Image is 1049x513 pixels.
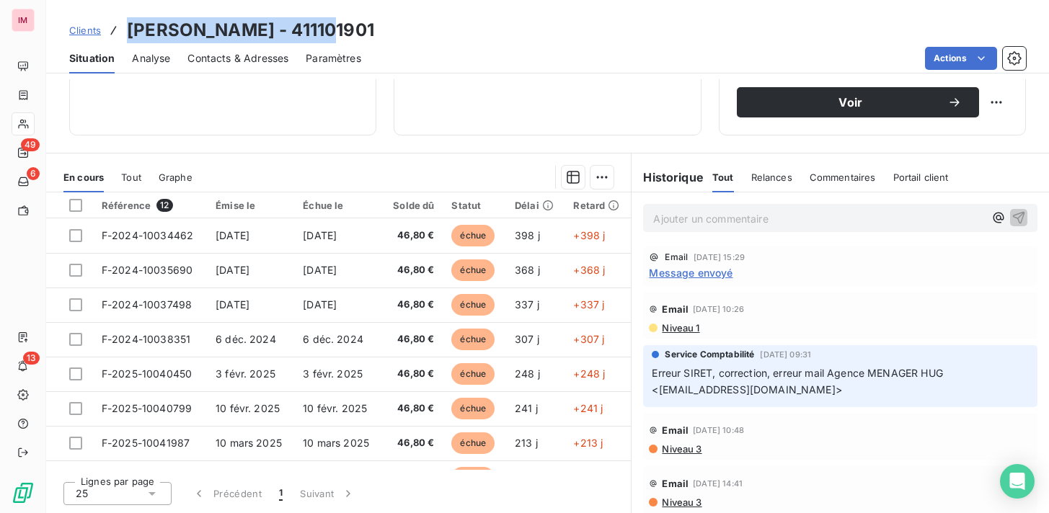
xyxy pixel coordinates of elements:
[451,294,495,316] span: échue
[515,367,540,380] span: 248 j
[102,437,190,449] span: F-2025-10041987
[127,17,374,43] h3: [PERSON_NAME] - 411101901
[390,298,434,312] span: 46,80 €
[390,436,434,450] span: 46,80 €
[660,322,699,334] span: Niveau 1
[662,478,689,489] span: Email
[69,23,101,37] a: Clients
[303,200,373,211] div: Échue le
[390,332,434,347] span: 46,80 €
[515,437,538,449] span: 213 j
[102,367,192,380] span: F-2025-10040450
[662,303,689,315] span: Email
[665,253,688,262] span: Email
[216,298,249,311] span: [DATE]
[660,496,701,508] span: Niveau 3
[76,486,88,501] span: 25
[303,367,363,380] span: 3 févr. 2025
[102,199,198,212] div: Référence
[12,481,35,504] img: Logo LeanPay
[515,200,556,211] div: Délai
[810,171,876,183] span: Commentaires
[451,225,495,246] span: échue
[390,263,434,277] span: 46,80 €
[27,167,40,180] span: 6
[451,259,495,281] span: échue
[216,402,280,414] span: 10 févr. 2025
[573,333,604,345] span: +307 j
[183,478,270,509] button: Précédent
[390,367,434,381] span: 46,80 €
[760,350,811,359] span: [DATE] 09:31
[390,228,434,243] span: 46,80 €
[270,478,291,509] button: 1
[69,24,101,36] span: Clients
[451,329,495,350] span: échue
[737,87,979,117] button: Voir
[216,229,249,241] span: [DATE]
[632,169,704,186] h6: Historique
[573,229,605,241] span: +398 j
[573,402,603,414] span: +241 j
[279,486,283,501] span: 1
[451,398,495,419] span: échue
[303,437,369,449] span: 10 mars 2025
[515,229,540,241] span: 398 j
[216,264,249,276] span: [DATE]
[893,171,949,183] span: Portail client
[121,171,141,183] span: Tout
[102,264,192,276] span: F-2024-10035690
[925,47,997,70] button: Actions
[451,363,495,385] span: échue
[712,171,734,183] span: Tout
[303,333,363,345] span: 6 déc. 2024
[102,333,190,345] span: F-2024-10038351
[693,479,743,488] span: [DATE] 14:41
[187,51,288,66] span: Contacts & Adresses
[652,367,946,396] span: Erreur SIRET, correction, erreur mail Agence MENAGER HUG <[EMAIL_ADDRESS][DOMAIN_NAME]>
[102,402,192,414] span: F-2025-10040799
[693,305,744,313] span: [DATE] 10:26
[515,298,539,311] span: 337 j
[660,443,701,455] span: Niveau 3
[515,402,538,414] span: 241 j
[515,333,539,345] span: 307 j
[69,51,115,66] span: Situation
[216,367,275,380] span: 3 févr. 2025
[390,200,434,211] div: Solde dû
[156,199,172,212] span: 12
[665,348,754,361] span: Service Comptabilité
[694,253,745,262] span: [DATE] 15:29
[573,298,604,311] span: +337 j
[216,333,276,345] span: 6 déc. 2024
[102,298,192,311] span: F-2024-10037498
[515,264,540,276] span: 368 j
[63,171,104,183] span: En cours
[303,402,367,414] span: 10 févr. 2025
[451,432,495,454] span: échue
[23,352,40,365] span: 13
[751,171,792,183] span: Relances
[303,264,337,276] span: [DATE]
[102,229,193,241] span: F-2024-10034462
[1000,464,1035,499] div: Open Intercom Messenger
[306,51,361,66] span: Paramètres
[132,51,170,66] span: Analyse
[573,437,603,449] span: +213 j
[662,424,689,436] span: Email
[291,478,364,509] button: Suivant
[649,265,732,280] span: Message envoyé
[693,426,744,434] span: [DATE] 10:48
[390,401,434,416] span: 46,80 €
[216,437,282,449] span: 10 mars 2025
[573,264,605,276] span: +368 j
[21,138,40,151] span: 49
[451,467,495,489] span: échue
[451,200,497,211] div: Statut
[573,200,622,211] div: Retard
[754,97,947,108] span: Voir
[12,9,35,32] div: IM
[573,367,605,380] span: +248 j
[159,171,192,183] span: Graphe
[303,298,337,311] span: [DATE]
